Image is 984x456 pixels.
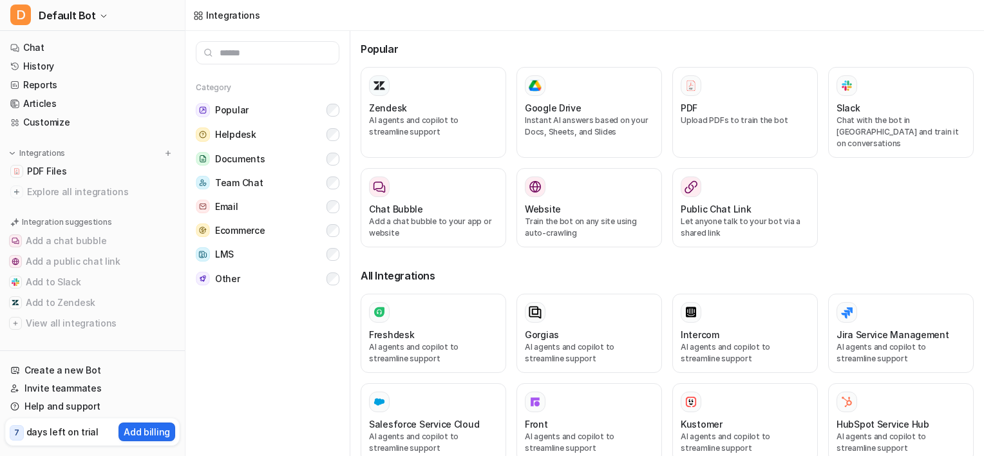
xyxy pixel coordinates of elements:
[516,294,662,373] button: GorgiasAI agents and copilot to streamline support
[215,153,265,166] span: Documents
[681,341,809,365] p: AI agents and copilot to streamline support
[215,224,265,237] span: Ecommerce
[369,431,498,454] p: AI agents and copilot to streamline support
[5,162,180,180] a: PDF FilesPDF Files
[5,292,180,313] button: Add to ZendeskAdd to Zendesk
[5,39,180,57] a: Chat
[369,328,414,341] h3: Freshdesk
[525,328,559,341] h3: Gorgias
[837,328,949,341] h3: Jira Service Management
[837,101,860,115] h3: Slack
[5,113,180,131] a: Customize
[5,272,180,292] button: Add to SlackAdd to Slack
[369,101,407,115] h3: Zendesk
[525,202,561,216] h3: Website
[373,395,386,408] img: Salesforce Service Cloud
[196,98,339,122] button: PopularPopular
[840,395,853,408] img: HubSpot Service Hub
[118,423,175,441] button: Add billing
[196,82,339,93] h5: Category
[516,67,662,158] button: Google DriveGoogle DriveInstant AI answers based on your Docs, Sheets, and Slides
[196,103,210,117] img: Popular
[681,328,719,341] h3: Intercom
[124,425,170,439] p: Add billing
[361,41,974,57] h3: Popular
[196,272,210,285] img: Other
[516,168,662,247] button: WebsiteWebsiteTrain the bot on any site using auto-crawling
[196,267,339,290] button: OtherOther
[837,115,965,149] p: Chat with the bot in [GEOGRAPHIC_DATA] and train it on conversations
[361,294,506,373] button: FreshdeskAI agents and copilot to streamline support
[840,78,853,93] img: Slack
[529,80,542,91] img: Google Drive
[685,395,697,408] img: Kustomer
[13,167,21,175] img: PDF Files
[215,176,263,189] span: Team Chat
[828,67,974,158] button: SlackSlackChat with the bot in [GEOGRAPHIC_DATA] and train it on conversations
[681,216,809,239] p: Let anyone talk to your bot via a shared link
[196,195,339,218] button: EmailEmail
[525,115,654,138] p: Instant AI answers based on your Docs, Sheets, and Slides
[361,168,506,247] button: Chat BubbleAdd a chat bubble to your app or website
[5,147,69,160] button: Integrations
[196,242,339,267] button: LMSLMS
[196,122,339,147] button: HelpdeskHelpdesk
[828,294,974,373] button: Jira Service ManagementAI agents and copilot to streamline support
[12,319,19,327] img: View all integrations
[525,417,548,431] h3: Front
[196,152,210,166] img: Documents
[5,95,180,113] a: Articles
[196,223,210,237] img: Ecommerce
[837,417,929,431] h3: HubSpot Service Hub
[5,379,180,397] a: Invite teammates
[14,427,19,439] p: 7
[193,8,260,22] a: Integrations
[215,200,238,213] span: Email
[27,182,175,202] span: Explore all integrations
[672,294,818,373] button: IntercomAI agents and copilot to streamline support
[196,128,210,142] img: Helpdesk
[22,216,111,228] p: Integration suggestions
[681,115,809,126] p: Upload PDFs to train the bot
[27,165,66,178] span: PDF Files
[525,216,654,239] p: Train the bot on any site using auto-crawling
[8,149,17,158] img: expand menu
[196,171,339,195] button: Team ChatTeam Chat
[529,180,542,193] img: Website
[10,5,31,25] span: D
[369,216,498,239] p: Add a chat bubble to your app or website
[5,57,180,75] a: History
[369,341,498,365] p: AI agents and copilot to streamline support
[196,176,210,189] img: Team Chat
[12,299,19,307] img: Add to Zendesk
[369,417,479,431] h3: Salesforce Service Cloud
[837,341,965,365] p: AI agents and copilot to streamline support
[39,6,96,24] span: Default Bot
[5,231,180,251] button: Add a chat bubbleAdd a chat bubble
[685,79,697,91] img: PDF
[12,258,19,265] img: Add a public chat link
[681,431,809,454] p: AI agents and copilot to streamline support
[369,202,423,216] h3: Chat Bubble
[164,149,173,158] img: menu_add.svg
[215,128,256,141] span: Helpdesk
[215,104,249,117] span: Popular
[672,168,818,247] button: Public Chat LinkLet anyone talk to your bot via a shared link
[525,341,654,365] p: AI agents and copilot to streamline support
[837,431,965,454] p: AI agents and copilot to streamline support
[5,361,180,379] a: Create a new Bot
[681,101,697,115] h3: PDF
[525,431,654,454] p: AI agents and copilot to streamline support
[196,200,210,213] img: Email
[26,425,99,439] p: days left on trial
[5,251,180,272] button: Add a public chat linkAdd a public chat link
[525,101,582,115] h3: Google Drive
[681,417,723,431] h3: Kustomer
[196,147,339,171] button: DocumentsDocuments
[5,76,180,94] a: Reports
[529,395,542,408] img: Front
[5,183,180,201] a: Explore all integrations
[5,397,180,415] a: Help and support
[215,272,240,285] span: Other
[361,67,506,158] button: ZendeskAI agents and copilot to streamline support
